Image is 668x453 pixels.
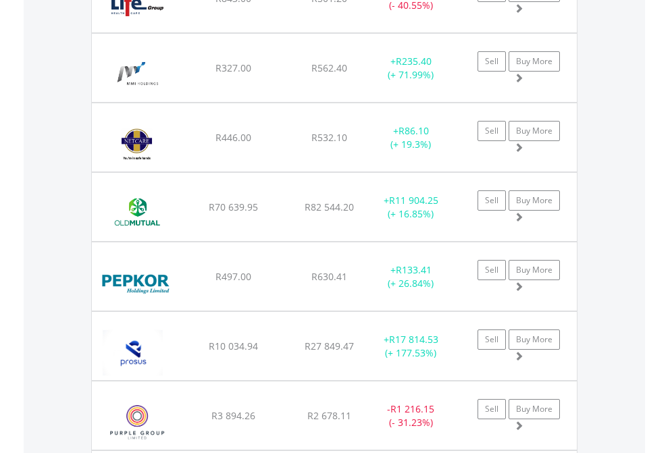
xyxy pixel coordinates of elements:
img: EQU.ZA.NTC.png [99,120,175,168]
a: Buy More [509,190,560,211]
a: Buy More [509,260,560,280]
span: R562.40 [311,61,347,74]
span: R70 639.95 [209,201,258,213]
span: R446.00 [215,131,251,144]
a: Buy More [509,329,560,350]
span: R133.41 [396,263,432,276]
span: R630.41 [311,270,347,283]
span: R2 678.11 [307,409,351,422]
span: R27 849.47 [305,340,354,352]
div: + (+ 177.53%) [369,333,453,360]
span: R235.40 [396,55,432,68]
img: EQU.ZA.PPE.png [99,398,176,446]
span: R497.00 [215,270,251,283]
div: + (+ 26.84%) [369,263,453,290]
span: R1 216.15 [390,402,434,415]
div: + (+ 19.3%) [369,124,453,151]
div: + (+ 16.85%) [369,194,453,221]
a: Buy More [509,51,560,72]
a: Sell [478,329,506,350]
span: R532.10 [311,131,347,144]
a: Sell [478,51,506,72]
span: R82 544.20 [305,201,354,213]
img: EQU.ZA.OMU.png [99,190,175,238]
span: R10 034.94 [209,340,258,352]
a: Sell [478,121,506,141]
span: R86.10 [399,124,429,137]
div: - (- 31.23%) [369,402,453,429]
img: EQU.ZA.PRX.png [99,329,167,377]
span: R17 814.53 [389,333,438,346]
img: EQU.ZA.PPH.png [99,259,175,307]
a: Sell [478,190,506,211]
img: EQU.ZA.MTM.png [99,51,175,99]
span: R3 894.26 [211,409,255,422]
a: Buy More [509,399,560,419]
a: Sell [478,260,506,280]
a: Sell [478,399,506,419]
span: R327.00 [215,61,251,74]
a: Buy More [509,121,560,141]
span: R11 904.25 [389,194,438,207]
div: + (+ 71.99%) [369,55,453,82]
